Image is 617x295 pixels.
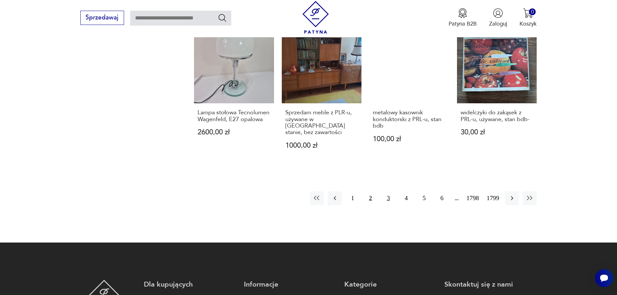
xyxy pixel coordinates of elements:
[458,8,468,18] img: Ikona medalu
[449,8,477,28] a: Ikona medaluPatyna B2B
[464,191,481,205] button: 1798
[194,23,274,164] a: Lampa stołowa Tecnolumen Wagenfeld, E27 opalowaLampa stołowa Tecnolumen Wagenfeld, E27 opalowa260...
[299,1,332,34] img: Patyna - sklep z meblami i dekoracjami vintage
[489,8,507,28] button: Zaloguj
[461,109,533,123] h3: widelczyki do zakąsek z PRL-u, używane, stan bdb-
[449,8,477,28] button: Patyna B2B
[80,11,124,25] button: Sprzedawaj
[520,8,537,28] button: 0Koszyk
[399,191,413,205] button: 4
[435,191,449,205] button: 6
[344,280,437,289] p: Kategorie
[80,16,124,21] a: Sprzedawaj
[285,142,358,149] p: 1000,00 zł
[489,20,507,28] p: Zaloguj
[449,20,477,28] p: Patyna B2B
[417,191,431,205] button: 5
[493,8,503,18] img: Ikonka użytkownika
[529,8,536,15] div: 0
[373,109,446,129] h3: metalowy kasownik konduktorski z PRL-u, stan bdb
[198,129,270,136] p: 2600,00 zł
[595,269,613,287] iframe: Smartsupp widget button
[461,129,533,136] p: 30,00 zł
[244,280,336,289] p: Informacje
[144,280,236,289] p: Dla kupujących
[285,109,358,136] h3: Sprzedam meble z PLR-u, używane w [GEOGRAPHIC_DATA] stanie, bez zawartości
[369,23,449,164] a: metalowy kasownik konduktorski z PRL-u, stan bdbmetalowy kasownik konduktorski z PRL-u, stan bdb1...
[485,191,501,205] button: 1799
[373,136,446,142] p: 100,00 zł
[444,280,537,289] p: Skontaktuj się z nami
[381,191,395,205] button: 3
[523,8,533,18] img: Ikona koszyka
[198,109,270,123] h3: Lampa stołowa Tecnolumen Wagenfeld, E27 opalowa
[520,20,537,28] p: Koszyk
[218,13,227,22] button: Szukaj
[282,23,362,164] a: Sprzedam meble z PLR-u, używane w dobrym stanie, bez zawartościSprzedam meble z PLR-u, używane w ...
[457,23,537,164] a: widelczyki do zakąsek z PRL-u, używane, stan bdb-widelczyki do zakąsek z PRL-u, używane, stan bdb...
[346,191,360,205] button: 1
[363,191,377,205] button: 2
